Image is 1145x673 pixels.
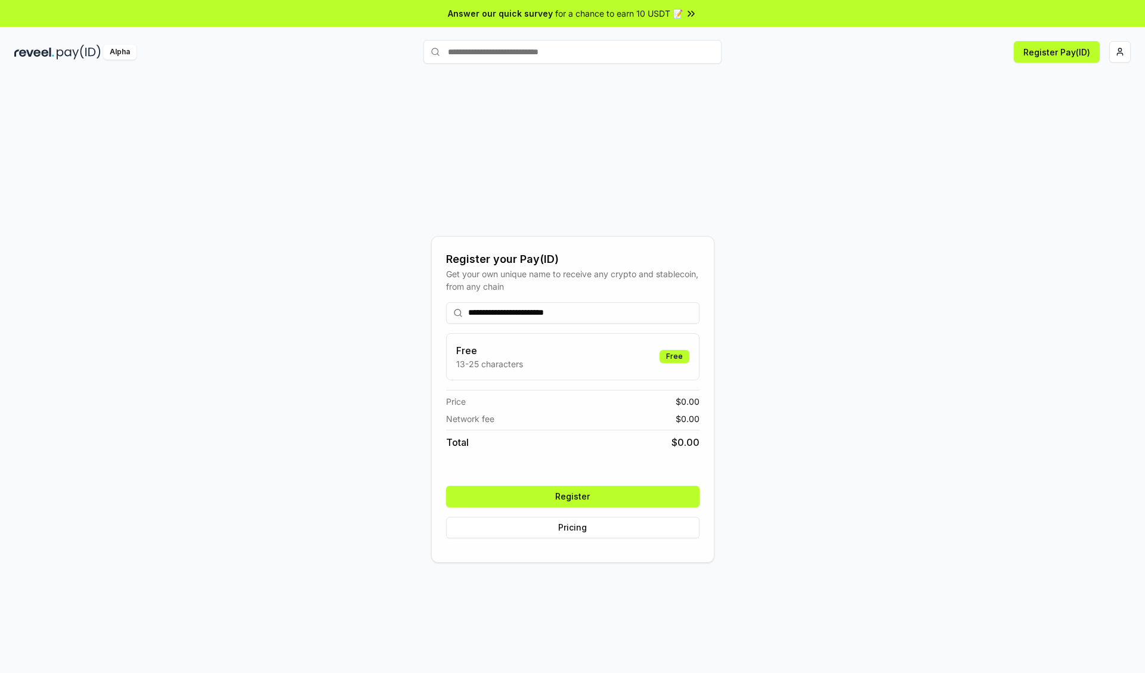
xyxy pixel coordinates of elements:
[1014,41,1100,63] button: Register Pay(ID)
[456,358,523,370] p: 13-25 characters
[446,435,469,449] span: Total
[456,343,523,358] h3: Free
[446,413,494,425] span: Network fee
[103,45,137,60] div: Alpha
[446,486,700,507] button: Register
[446,517,700,538] button: Pricing
[676,395,700,408] span: $ 0.00
[57,45,101,60] img: pay_id
[555,7,683,20] span: for a chance to earn 10 USDT 📝
[671,435,700,449] span: $ 0.00
[446,268,700,293] div: Get your own unique name to receive any crypto and stablecoin, from any chain
[676,413,700,425] span: $ 0.00
[448,7,553,20] span: Answer our quick survey
[660,350,689,363] div: Free
[14,45,54,60] img: reveel_dark
[446,395,466,408] span: Price
[446,251,700,268] div: Register your Pay(ID)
